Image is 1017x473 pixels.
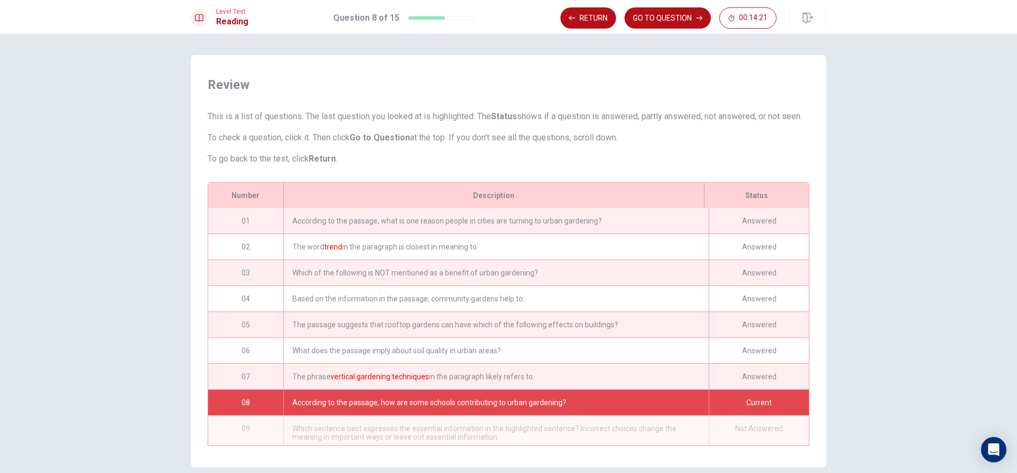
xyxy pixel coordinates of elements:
[739,14,768,22] span: 00:14:21
[283,312,709,337] div: The passage suggests that rooftop gardens can have which of the following effects on buildings?
[283,338,709,363] div: What does the passage imply about soil quality in urban areas?
[283,234,709,260] div: The word in the paragraph is closest in meaning to:
[309,154,336,164] strong: Return
[208,110,809,123] p: This is a list of questions. The last question you looked at is highlighted. The shows if a quest...
[216,8,248,15] span: Level Test
[704,183,809,208] div: Status
[216,15,248,28] h1: Reading
[491,111,517,121] strong: Status
[283,416,709,450] div: Which sentence best expresses the essential information in the highlighted sentence? Incorrect ch...
[324,243,342,251] font: trend
[208,286,283,311] div: 04
[709,260,809,285] div: Answered
[208,153,809,165] p: To go back to the test, click .
[208,183,283,208] div: Number
[709,416,809,450] div: Not Answered
[208,416,283,450] div: 09
[283,208,709,234] div: According to the passage, what is one reason people in cities are turning to urban gardening?
[208,312,283,337] div: 05
[709,286,809,311] div: Answered
[709,208,809,234] div: Answered
[283,364,709,389] div: The phrase in the paragraph likely refers to:
[709,390,809,415] div: Current
[333,12,399,24] h1: Question 8 of 15
[208,338,283,363] div: 06
[283,260,709,285] div: Which of the following is NOT mentioned as a benefit of urban gardening?
[709,364,809,389] div: Answered
[208,76,809,93] span: Review
[350,132,410,142] strong: Go to Question
[709,338,809,363] div: Answered
[560,7,616,29] button: Return
[208,234,283,260] div: 02
[283,183,704,208] div: Description
[981,437,1006,462] div: Open Intercom Messenger
[208,260,283,285] div: 03
[283,286,709,311] div: Based on the information in the passage, community gardens help to:
[625,7,711,29] button: GO TO QUESTION
[208,208,283,234] div: 01
[283,390,709,415] div: According to the passage, how are some schools contributing to urban gardening?
[208,390,283,415] div: 08
[331,372,429,381] font: vertical gardening techniques
[719,7,777,29] button: 00:14:21
[208,131,809,144] p: To check a question, click it. Then click at the top. If you don't see all the questions, scroll ...
[709,312,809,337] div: Answered
[709,234,809,260] div: Answered
[208,364,283,389] div: 07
